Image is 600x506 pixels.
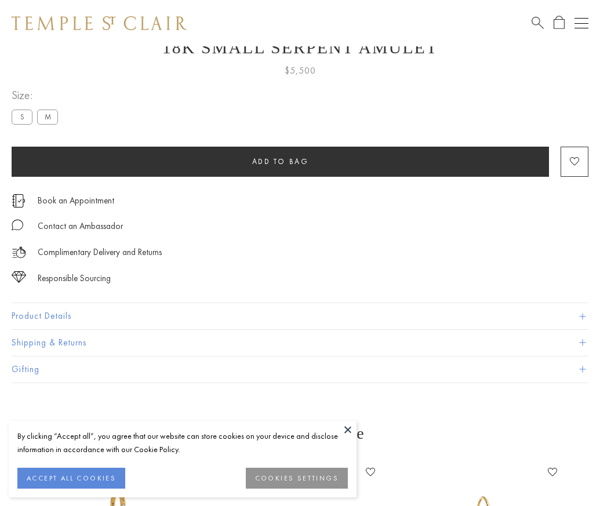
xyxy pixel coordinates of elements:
[554,16,565,30] a: Open Shopping Bag
[285,63,316,78] span: $5,500
[12,147,549,177] button: Add to bag
[252,156,309,166] span: Add to bag
[17,429,348,456] div: By clicking “Accept all”, you agree that our website can store cookies on your device and disclos...
[37,110,58,124] label: M
[38,245,162,260] p: Complimentary Delivery and Returns
[12,219,23,231] img: MessageIcon-01_2.svg
[38,194,114,207] a: Book an Appointment
[12,110,32,124] label: S
[12,245,26,260] img: icon_delivery.svg
[246,468,348,489] button: COOKIES SETTINGS
[12,356,588,383] button: Gifting
[12,16,187,30] img: Temple St. Clair
[574,16,588,30] button: Open navigation
[12,271,26,283] img: icon_sourcing.svg
[12,303,588,329] button: Product Details
[12,38,588,57] h1: 18K Small Serpent Amulet
[12,194,26,208] img: icon_appointment.svg
[38,219,123,234] div: Contact an Ambassador
[38,271,111,286] div: Responsible Sourcing
[17,468,125,489] button: ACCEPT ALL COOKIES
[532,16,544,30] a: Search
[12,330,588,356] button: Shipping & Returns
[12,86,63,105] span: Size:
